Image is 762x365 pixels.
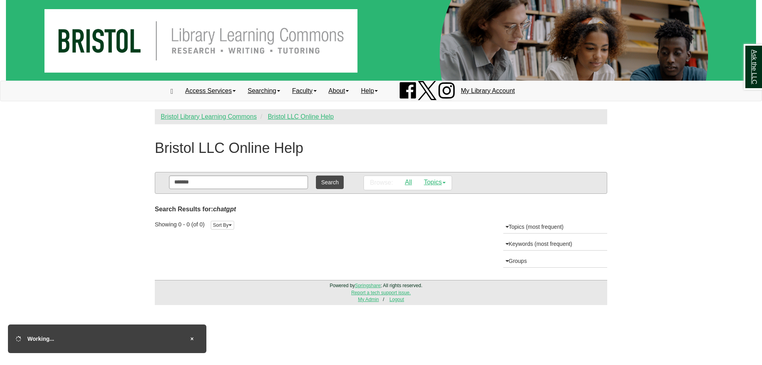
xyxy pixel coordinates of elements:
button: Groups [503,255,608,268]
button: Topics (most frequent) [503,220,608,234]
button: Close [186,332,198,345]
em: chatgpt [213,206,236,212]
a: Help [355,81,384,101]
a: My Library Account [455,81,521,101]
a: Topics [418,176,452,189]
a: Searching [242,81,286,101]
span: Showing 0 - 0 (of 0) [155,221,205,228]
a: Springshare [355,283,381,288]
a: All [399,176,418,189]
button: Keywords (most frequent) [503,238,608,251]
a: Report a tech support issue. [351,290,411,295]
h2: Search Results for: [155,206,607,213]
a: Access Services [179,81,242,101]
a: My Admin [358,297,379,302]
span: Working... [27,336,54,342]
a: Faculty [286,81,323,101]
button: Search [316,176,344,189]
a: Logout [389,297,404,302]
a: Bristol Library Learning Commons [161,113,257,120]
a: About [323,81,355,101]
h1: Bristol LLC Online Help [155,140,303,156]
p: Browse: [370,178,393,187]
div: Powered by ; All rights reserved. [330,282,422,289]
a: Bristol LLC Online Help [268,113,334,120]
span: / [383,297,384,302]
button: Sort By [211,221,234,230]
